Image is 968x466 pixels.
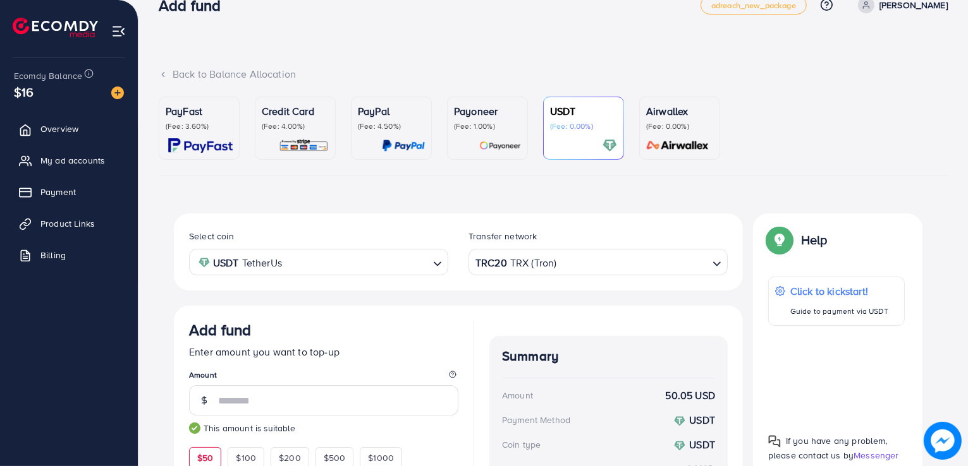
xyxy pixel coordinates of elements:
[189,321,251,339] h3: Add fund
[358,104,425,119] p: PayPal
[199,257,210,268] img: coin
[368,451,394,464] span: $1000
[469,249,728,275] div: Search for option
[454,121,521,131] p: (Fee: 1.00%)
[510,254,557,272] span: TRX (Tron)
[689,438,715,451] strong: USDT
[502,438,541,451] div: Coin type
[286,253,428,272] input: Search for option
[111,24,126,39] img: menu
[262,121,329,131] p: (Fee: 4.00%)
[674,440,685,451] img: coin
[925,423,961,459] img: image
[646,121,713,131] p: (Fee: 0.00%)
[854,449,898,462] span: Messenger
[9,148,128,173] a: My ad accounts
[166,121,233,131] p: (Fee: 3.60%)
[9,242,128,268] a: Billing
[40,122,78,135] span: Overview
[469,230,537,242] label: Transfer network
[9,116,128,141] a: Overview
[213,254,239,272] strong: USDT
[166,104,233,119] p: PayFast
[189,422,458,434] small: This amount is suitable
[558,253,708,272] input: Search for option
[189,422,200,434] img: guide
[674,415,685,427] img: coin
[14,83,34,101] span: $16
[454,104,521,119] p: Payoneer
[9,179,128,205] a: Payment
[324,451,346,464] span: $500
[475,254,507,272] strong: TRC20
[479,138,521,153] img: card
[9,211,128,236] a: Product Links
[189,249,448,275] div: Search for option
[382,138,425,153] img: card
[197,451,213,464] span: $50
[40,186,76,198] span: Payment
[801,232,828,248] p: Help
[768,229,791,251] img: Popup guide
[646,104,713,119] p: Airwallex
[550,121,617,131] p: (Fee: 0.00%)
[111,87,124,99] img: image
[236,451,256,464] span: $100
[689,413,715,427] strong: USDT
[40,249,66,261] span: Billing
[262,104,329,119] p: Credit Card
[13,18,98,37] img: logo
[189,344,458,359] p: Enter amount you want to top-up
[159,67,948,81] div: Back to Balance Allocation
[40,154,105,167] span: My ad accounts
[790,304,888,319] p: Guide to payment via USDT
[502,349,715,364] h4: Summary
[502,414,570,426] div: Payment Method
[279,451,301,464] span: $200
[189,230,234,242] label: Select coin
[603,138,617,153] img: card
[768,435,781,448] img: Popup guide
[711,1,796,9] span: adreach_new_package
[189,369,458,385] legend: Amount
[358,121,425,131] p: (Fee: 4.50%)
[242,254,282,272] span: TetherUs
[790,284,888,299] p: Click to kickstart!
[14,69,82,82] span: Ecomdy Balance
[279,138,329,153] img: card
[666,388,715,403] strong: 50.05 USD
[40,217,95,230] span: Product Links
[642,138,713,153] img: card
[168,138,233,153] img: card
[550,104,617,119] p: USDT
[768,434,888,462] span: If you have any problem, please contact us by
[502,389,533,402] div: Amount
